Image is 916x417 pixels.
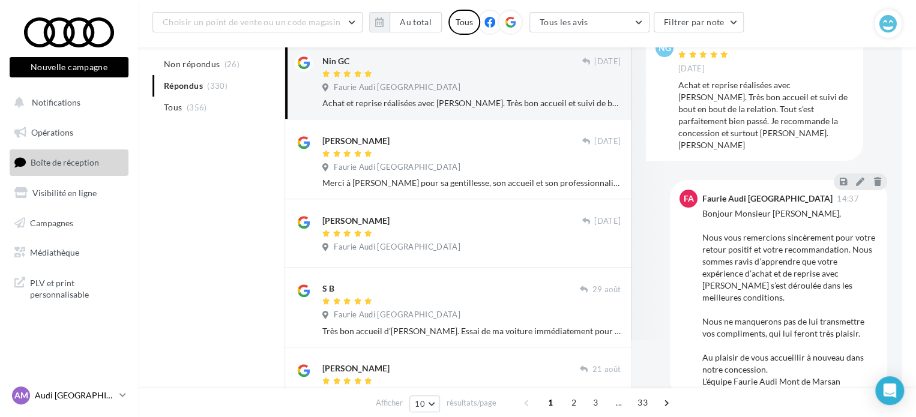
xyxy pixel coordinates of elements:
[322,135,390,147] div: [PERSON_NAME]
[592,284,621,295] span: 29 août
[164,58,220,70] span: Non répondus
[369,12,442,32] button: Au total
[837,195,859,203] span: 14:37
[7,270,131,305] a: PLV et print personnalisable
[10,384,128,407] a: AM Audi [GEOGRAPHIC_DATA]
[322,283,334,295] div: S B
[30,275,124,301] span: PLV et print personnalisable
[586,393,605,412] span: 3
[447,397,496,409] span: résultats/page
[322,177,621,189] div: Merci à [PERSON_NAME] pour sa gentillesse, son accueil et son professionnalisme. [PERSON_NAME] s’...
[31,157,99,167] span: Boîte de réception
[7,120,131,145] a: Opérations
[32,188,97,198] span: Visibilité en ligne
[10,57,128,77] button: Nouvelle campagne
[564,393,583,412] span: 2
[702,208,878,388] div: Bonjour Monsieur [PERSON_NAME], Nous vous remercions sincèrement pour votre retour positif et vot...
[30,247,79,257] span: Médiathèque
[875,376,904,405] div: Open Intercom Messenger
[164,101,182,113] span: Tous
[609,393,628,412] span: ...
[409,395,440,412] button: 10
[540,17,588,27] span: Tous les avis
[7,240,131,265] a: Médiathèque
[322,55,349,67] div: Nin GC
[334,310,460,320] span: Faurie Audi [GEOGRAPHIC_DATA]
[35,389,115,401] p: Audi [GEOGRAPHIC_DATA]
[658,42,671,54] span: NG
[415,399,425,409] span: 10
[7,90,126,115] button: Notifications
[654,12,744,32] button: Filtrer par note
[163,17,340,27] span: Choisir un point de vente ou un code magasin
[594,136,621,147] span: [DATE]
[30,217,73,227] span: Campagnes
[592,364,621,375] span: 21 août
[14,389,28,401] span: AM
[633,393,652,412] span: 33
[684,193,694,205] span: FA
[31,127,73,137] span: Opérations
[594,216,621,227] span: [DATE]
[322,97,621,109] div: Achat et reprise réalisées avec [PERSON_NAME]. Très bon accueil et suivi de bout en bout de la re...
[7,149,131,175] a: Boîte de réception
[322,325,621,337] div: Très bon accueil d'[PERSON_NAME]. Essai de ma voiture immédiatement pour trouver le problème et u...
[678,79,854,151] div: Achat et reprise réalisées avec [PERSON_NAME]. Très bon accueil et suivi de bout en bout de la re...
[448,10,480,35] div: Tous
[529,12,649,32] button: Tous les avis
[334,82,460,93] span: Faurie Audi [GEOGRAPHIC_DATA]
[7,211,131,236] a: Campagnes
[702,194,833,203] div: Faurie Audi [GEOGRAPHIC_DATA]
[187,103,207,112] span: (356)
[376,397,403,409] span: Afficher
[334,242,460,253] span: Faurie Audi [GEOGRAPHIC_DATA]
[678,64,705,74] span: [DATE]
[334,162,460,173] span: Faurie Audi [GEOGRAPHIC_DATA]
[541,393,560,412] span: 1
[390,12,442,32] button: Au total
[7,181,131,206] a: Visibilité en ligne
[322,362,390,374] div: [PERSON_NAME]
[224,59,240,69] span: (26)
[32,97,80,107] span: Notifications
[152,12,363,32] button: Choisir un point de vente ou un code magasin
[594,56,621,67] span: [DATE]
[322,215,390,227] div: [PERSON_NAME]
